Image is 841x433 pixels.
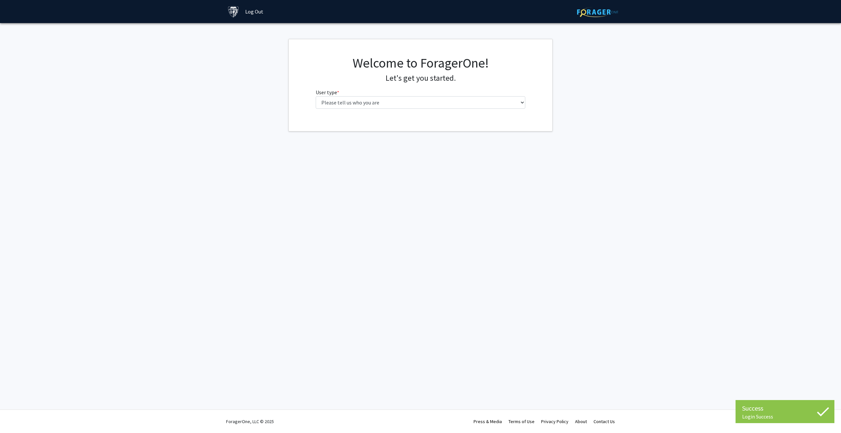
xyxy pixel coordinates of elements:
[577,7,618,17] img: ForagerOne Logo
[594,419,615,424] a: Contact Us
[742,413,828,420] div: Login Success
[226,410,274,433] div: ForagerOne, LLC © 2025
[316,88,339,96] label: User type
[228,6,239,17] img: Johns Hopkins University Logo
[316,55,526,71] h1: Welcome to ForagerOne!
[541,419,568,424] a: Privacy Policy
[5,403,28,428] iframe: Chat
[508,419,535,424] a: Terms of Use
[474,419,502,424] a: Press & Media
[316,73,526,83] h4: Let's get you started.
[742,403,828,413] div: Success
[575,419,587,424] a: About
